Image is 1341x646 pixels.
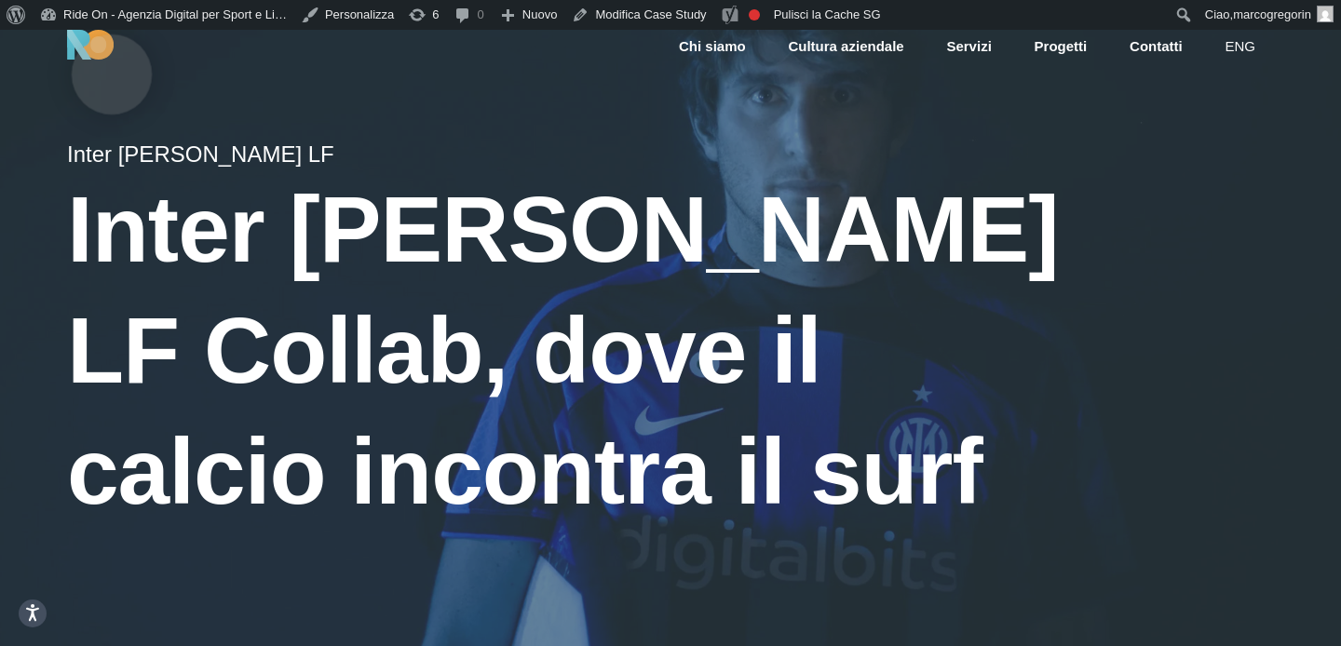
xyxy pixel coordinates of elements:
[1033,36,1090,58] a: Progetti
[1223,36,1257,58] a: eng
[1128,36,1185,58] a: Contatti
[677,36,748,58] a: Chi siamo
[1233,7,1311,21] span: marcogregorin
[786,36,905,58] a: Cultura aziendale
[67,141,1068,168] h5: Inter [PERSON_NAME] LF
[67,30,114,60] img: Ride On Agency
[749,9,760,20] div: La frase chiave non è stata impostata
[67,168,1068,532] h1: Inter [PERSON_NAME] LF Collab, dove il calcio incontra il surf
[944,36,993,58] a: Servizi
